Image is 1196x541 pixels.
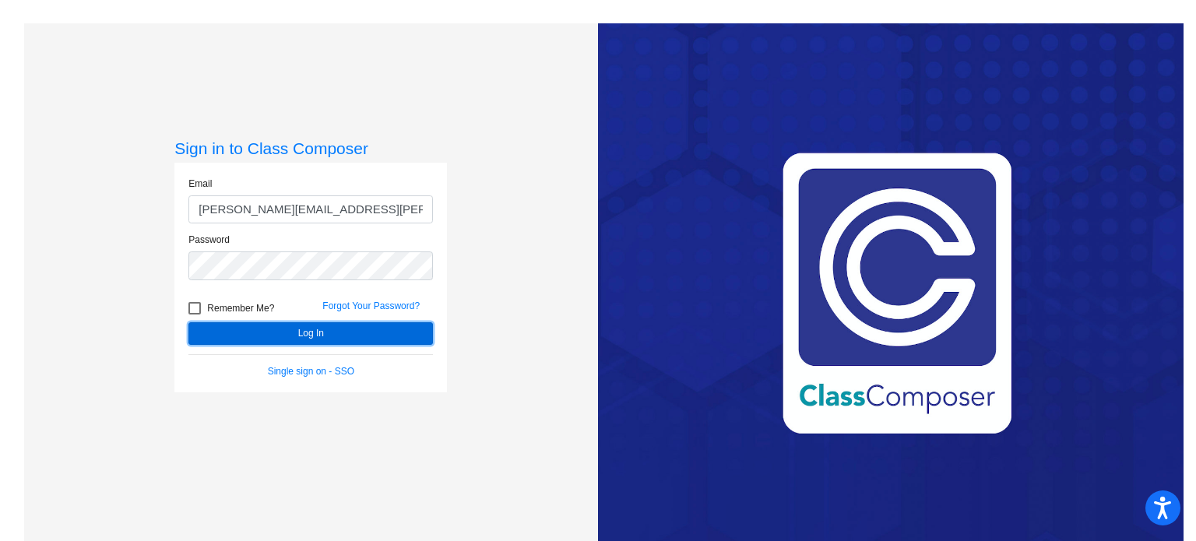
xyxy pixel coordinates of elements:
[268,366,354,377] a: Single sign on - SSO
[188,233,230,247] label: Password
[188,322,433,345] button: Log In
[207,299,274,318] span: Remember Me?
[188,177,212,191] label: Email
[174,139,447,158] h3: Sign in to Class Composer
[322,300,420,311] a: Forgot Your Password?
